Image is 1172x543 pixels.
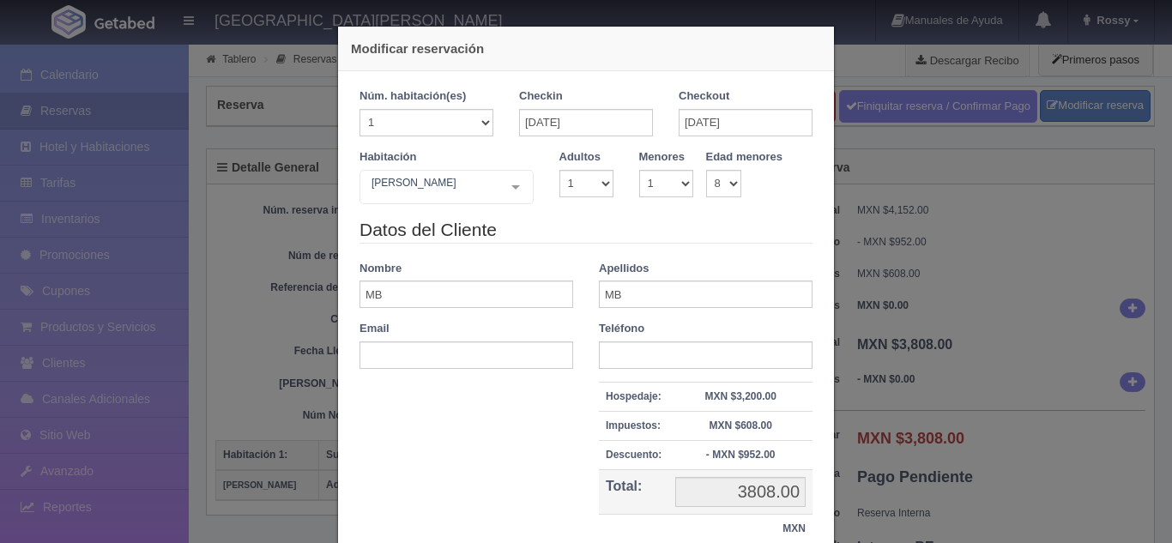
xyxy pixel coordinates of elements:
th: Total: [599,470,668,515]
label: Checkout [679,88,729,105]
label: Edad menores [706,149,783,166]
label: Habitación [359,149,416,166]
input: DD-MM-AAAA [679,109,813,136]
label: Email [359,321,390,337]
h4: Modificar reservación [351,39,821,57]
label: Menores [639,149,685,166]
label: Checkin [519,88,563,105]
th: Descuento: [599,440,668,469]
label: Núm. habitación(es) [359,88,466,105]
th: Hospedaje: [599,382,668,411]
span: [PERSON_NAME] [367,174,498,191]
strong: MXN $3,200.00 [704,390,776,402]
input: Seleccionar hab. [367,174,378,202]
label: Nombre [359,261,402,277]
strong: - MXN $952.00 [706,449,776,461]
input: DD-MM-AAAA [519,109,653,136]
label: Teléfono [599,321,644,337]
th: Impuestos: [599,411,668,440]
strong: MXN [782,522,806,534]
legend: Datos del Cliente [359,217,813,244]
label: Adultos [559,149,601,166]
label: Apellidos [599,261,649,277]
strong: MXN $608.00 [709,419,771,431]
